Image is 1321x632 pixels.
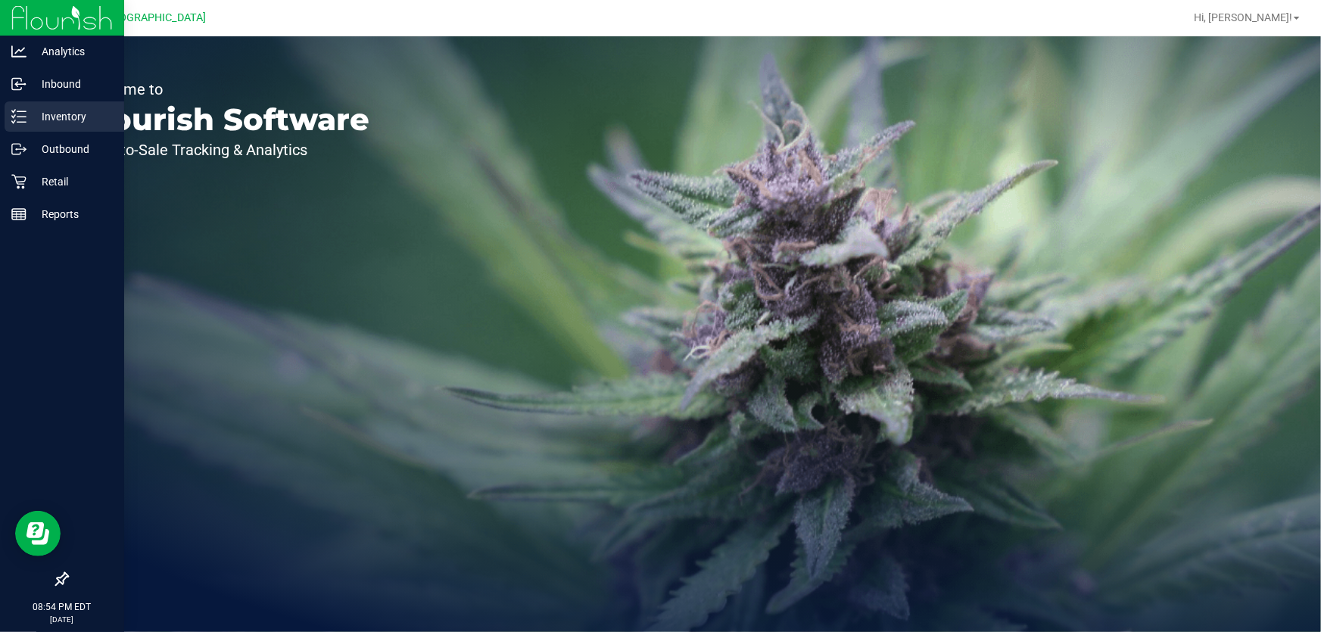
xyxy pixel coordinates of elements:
[26,42,117,61] p: Analytics
[26,205,117,223] p: Reports
[26,75,117,93] p: Inbound
[82,104,369,135] p: Flourish Software
[11,207,26,222] inline-svg: Reports
[11,142,26,157] inline-svg: Outbound
[7,614,117,625] p: [DATE]
[11,76,26,92] inline-svg: Inbound
[11,109,26,124] inline-svg: Inventory
[7,600,117,614] p: 08:54 PM EDT
[15,511,61,556] iframe: Resource center
[1194,11,1292,23] span: Hi, [PERSON_NAME]!
[26,173,117,191] p: Retail
[103,11,207,24] span: [GEOGRAPHIC_DATA]
[26,140,117,158] p: Outbound
[26,107,117,126] p: Inventory
[82,82,369,97] p: Welcome to
[11,44,26,59] inline-svg: Analytics
[11,174,26,189] inline-svg: Retail
[82,142,369,157] p: Seed-to-Sale Tracking & Analytics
